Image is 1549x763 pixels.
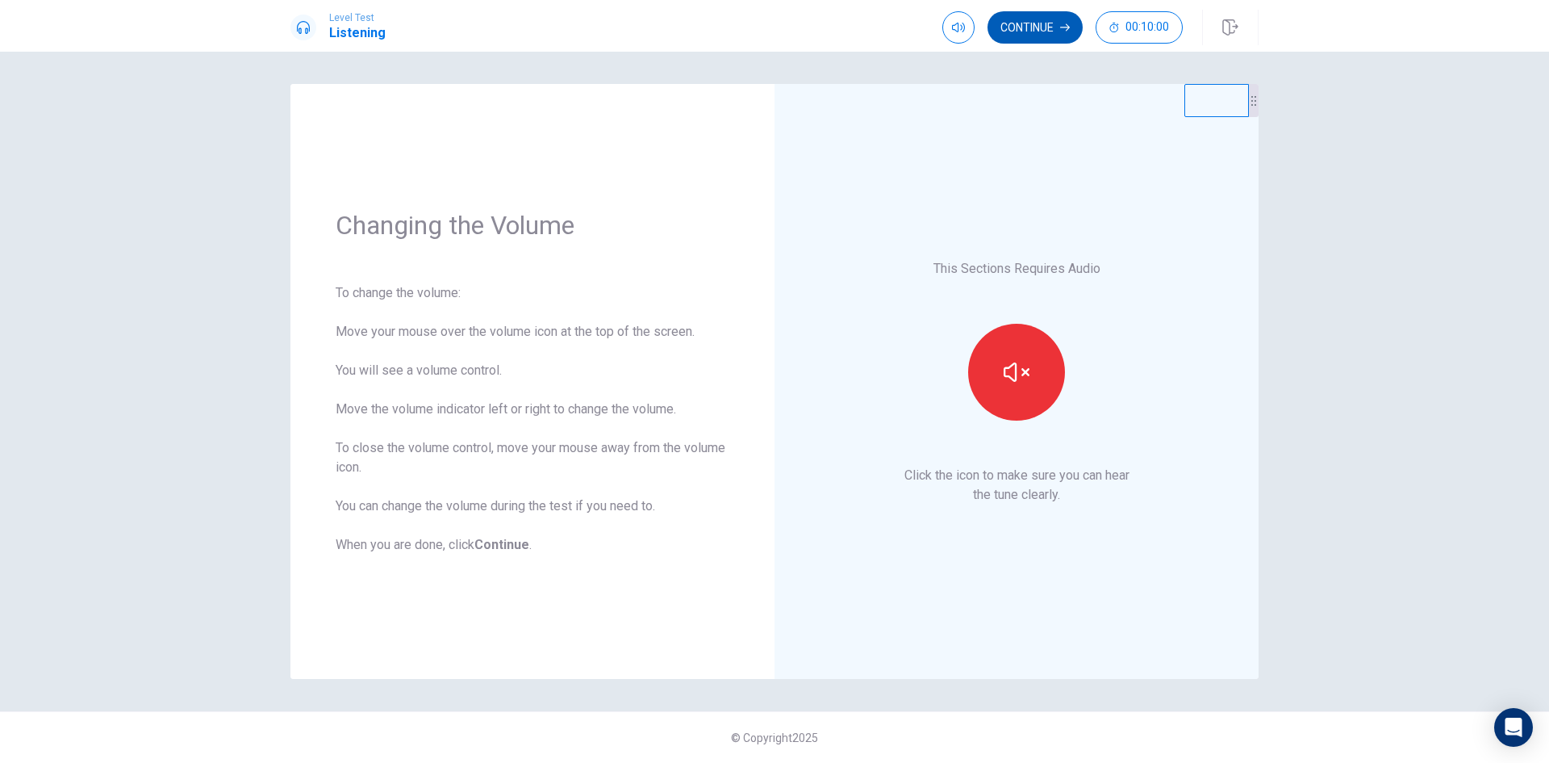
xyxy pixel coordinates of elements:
div: To change the volume: Move your mouse over the volume icon at the top of the screen. You will see... [336,283,729,555]
p: This Sections Requires Audio [933,259,1100,279]
b: Continue [474,537,529,552]
button: 00:10:00 [1096,11,1183,44]
p: Click the icon to make sure you can hear the tune clearly. [904,466,1129,505]
button: Continue [987,11,1083,44]
span: Level Test [329,12,386,23]
h1: Listening [329,23,386,43]
div: Open Intercom Messenger [1494,708,1533,747]
span: 00:10:00 [1125,21,1169,34]
span: © Copyright 2025 [731,732,818,744]
h1: Changing the Volume [336,209,729,241]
